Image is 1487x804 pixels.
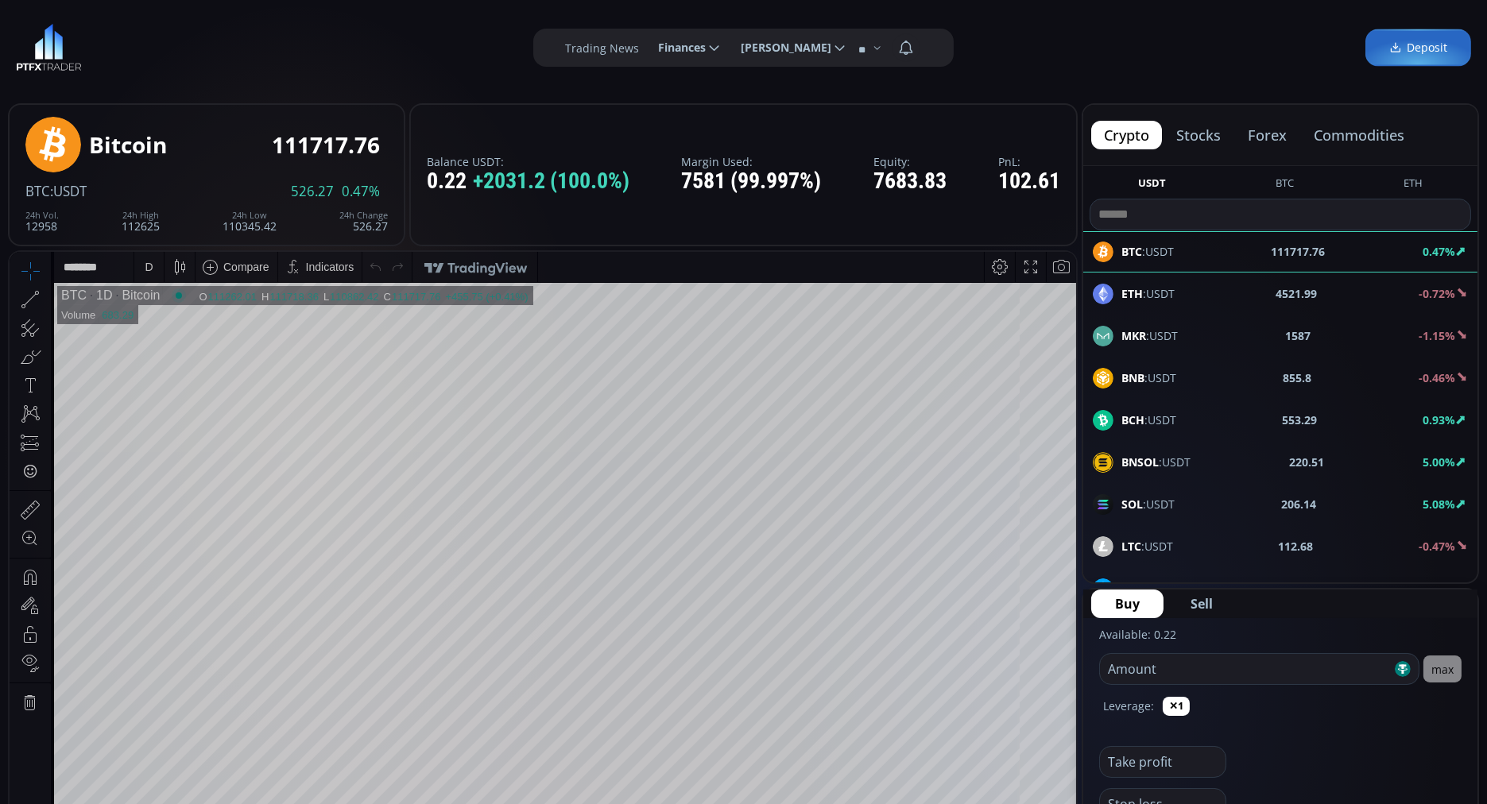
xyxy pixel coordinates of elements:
div: 110862.42 [320,39,369,51]
span: :USDT [1121,369,1176,386]
b: -0.96% [1419,581,1455,596]
div: 1D [77,37,103,51]
button: commodities [1301,121,1417,149]
button: Sell [1167,589,1237,618]
div: 24h Vol. [25,211,59,220]
div: Toggle Log Scale [1005,631,1032,661]
b: ETH [1121,286,1143,301]
b: 5.08% [1423,497,1455,512]
div: Compare [214,9,260,21]
div: 111718.36 [260,39,308,51]
label: Leverage: [1103,698,1154,714]
div: auto [1037,640,1059,652]
div: Hide Drawings Toolbar [37,593,44,615]
div: 5y [57,640,69,652]
div: H [252,39,260,51]
div: 12958 [25,211,59,232]
button: Buy [1091,589,1164,618]
div: Indicators [296,9,345,21]
label: PnL: [998,156,1060,168]
span: :USDT [1121,285,1175,302]
div: 111717.76 [272,133,380,157]
b: 0.93% [1423,412,1455,427]
div: Toggle Auto Scale [1032,631,1064,661]
button: USDT [1132,176,1172,195]
b: 4521.99 [1276,285,1318,302]
div: 5d [157,640,169,652]
b: SOL [1121,497,1143,512]
span: :USDT [1121,412,1176,428]
b: 5.00% [1423,454,1455,470]
span: [PERSON_NAME] [730,32,831,64]
b: 206.14 [1281,496,1316,512]
button: forex [1235,121,1299,149]
div: 111262.01 [199,39,247,51]
span: Finances [647,32,706,64]
div: log [1011,640,1026,652]
div: Volume [52,57,86,69]
div: 526.27 [339,211,388,232]
div: 1y [80,640,92,652]
div: L [314,39,320,51]
span: :USDT [1121,538,1173,555]
div: D [135,9,143,21]
label: Available: 0.22 [1099,627,1176,642]
label: Balance USDT: [427,156,629,168]
label: Trading News [565,40,639,56]
span: Buy [1115,594,1140,613]
div: 24h Low [223,211,277,220]
span: Sell [1191,594,1213,613]
div: 7581 (99.997%) [681,169,821,194]
div: 24h Change [339,211,388,220]
button: 02:06:31 (UTC) [881,631,968,661]
span: 0.47% [342,184,380,199]
b: BCH [1121,412,1144,427]
span: 02:06:31 (UTC) [886,640,962,652]
label: Margin Used: [681,156,821,168]
b: -0.72% [1419,286,1455,301]
div: 0.22 [427,169,629,194]
b: BNSOL [1121,454,1159,470]
a: Deposit [1365,29,1471,67]
b: 112.68 [1279,538,1314,555]
b: 220.51 [1289,454,1324,470]
div: 3m [103,640,118,652]
button: crypto [1091,121,1162,149]
div: 1d [180,640,192,652]
button: BTC [1269,176,1300,195]
div: BTC [52,37,77,51]
span: :USDT [50,182,87,200]
span: :USDT [1121,454,1191,470]
b: BNB [1121,370,1144,385]
b: -0.47% [1419,539,1455,554]
b: 553.29 [1282,412,1317,428]
span: +2031.2 (100.0%) [473,169,629,194]
button: ETH [1397,176,1429,195]
div: Toggle Percentage [983,631,1005,661]
button: ✕1 [1163,697,1190,716]
img: LOGO [16,24,82,72]
div: 111717.76 [382,39,431,51]
span: 526.27 [291,184,334,199]
span: BTC [25,182,50,200]
span: :USDT [1121,580,1179,597]
div: 112625 [122,211,160,232]
div: +455.75 (+0.41%) [436,39,518,51]
span: Deposit [1389,40,1447,56]
div: Bitcoin [89,133,167,157]
span: :USDT [1121,496,1175,512]
button: stocks [1164,121,1233,149]
div: Bitcoin [103,37,150,51]
b: MKR [1121,328,1146,343]
div: 683.29 [92,57,124,69]
b: 1587 [1286,327,1311,344]
div: 7683.83 [873,169,947,194]
b: LINK [1121,581,1148,596]
b: 23.84 [1285,580,1314,597]
div: 110345.42 [223,211,277,232]
div:  [14,212,27,227]
b: -0.46% [1419,370,1455,385]
b: -1.15% [1419,328,1455,343]
div: 1m [130,640,145,652]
